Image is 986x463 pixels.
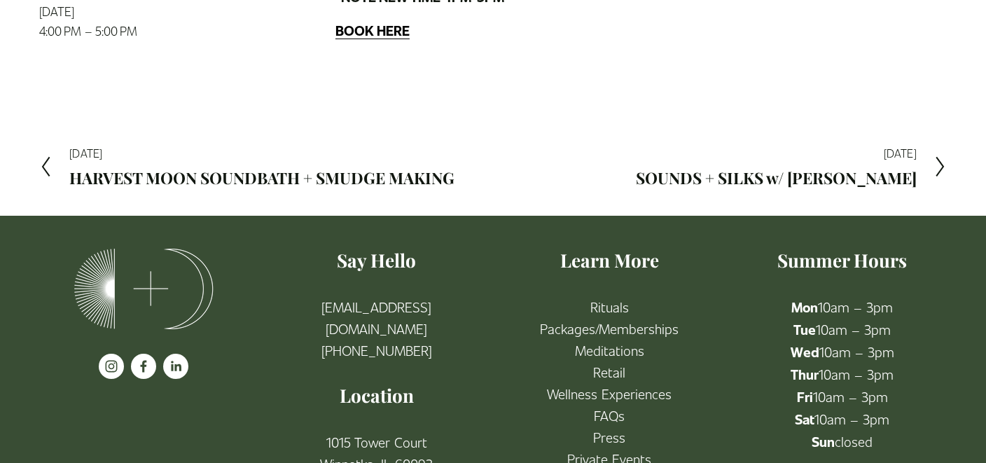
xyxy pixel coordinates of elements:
[505,248,714,273] h4: Learn More
[791,298,818,316] strong: Mon
[69,148,454,159] div: [DATE]
[737,248,946,273] h4: Summer Hours
[69,170,454,186] h2: HARVEST MOON SOUNDBATH + SMUDGE MAKING
[547,382,672,404] a: Wellness Experiences
[272,248,481,273] h4: Say Hello
[601,361,625,382] a: etail
[590,296,629,317] a: Rituals
[131,354,156,379] a: facebook-unauth
[163,354,188,379] a: LinkedIn
[321,339,432,361] a: [PHONE_NUMBER]
[39,3,74,19] time: [DATE]
[593,426,625,448] a: Press
[272,383,481,408] h4: Location
[335,21,410,39] a: BOOK HERE
[95,22,137,39] time: 5:00 PM
[791,365,819,383] strong: Thur
[39,148,454,186] a: [DATE] HARVEST MOON SOUNDBATH + SMUDGE MAKING
[39,22,81,39] time: 4:00 PM
[575,339,644,361] a: Meditations
[795,410,814,428] strong: Sat
[636,148,917,159] div: [DATE]
[791,343,819,361] strong: Wed
[99,354,124,379] a: instagram-unauth
[812,432,835,450] strong: Sun
[636,170,917,186] h2: SOUNDS + SILKS w/ [PERSON_NAME]
[272,296,481,339] a: [EMAIL_ADDRESS][DOMAIN_NAME]
[636,148,947,186] a: [DATE] SOUNDS + SILKS w/ [PERSON_NAME]
[793,320,816,338] strong: Tue
[737,296,946,452] p: 10am – 3pm 10am – 3pm 10am – 3pm 10am – 3pm 10am – 3pm 10am – 3pm closed
[594,404,625,426] a: FAQs
[797,387,813,406] strong: Fri
[540,317,679,339] a: Packages/Memberships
